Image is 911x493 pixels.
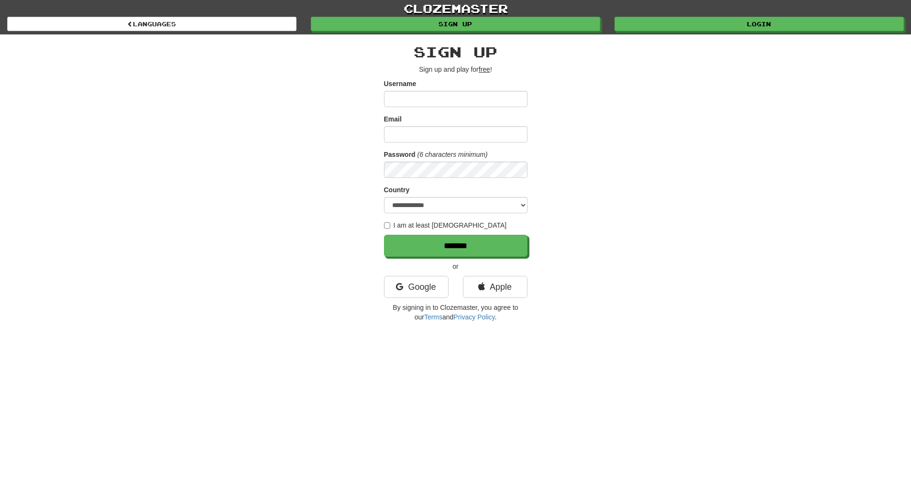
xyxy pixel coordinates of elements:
[384,79,417,88] label: Username
[7,17,296,31] a: Languages
[384,222,390,229] input: I am at least [DEMOGRAPHIC_DATA]
[615,17,904,31] a: Login
[384,303,527,322] p: By signing in to Clozemaster, you agree to our and .
[424,313,442,321] a: Terms
[311,17,600,31] a: Sign up
[463,276,527,298] a: Apple
[384,220,507,230] label: I am at least [DEMOGRAPHIC_DATA]
[384,65,527,74] p: Sign up and play for !
[453,313,494,321] a: Privacy Policy
[384,276,449,298] a: Google
[384,44,527,60] h2: Sign up
[417,151,488,158] em: (6 characters minimum)
[384,114,402,124] label: Email
[384,185,410,195] label: Country
[384,150,416,159] label: Password
[479,66,490,73] u: free
[384,262,527,271] p: or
